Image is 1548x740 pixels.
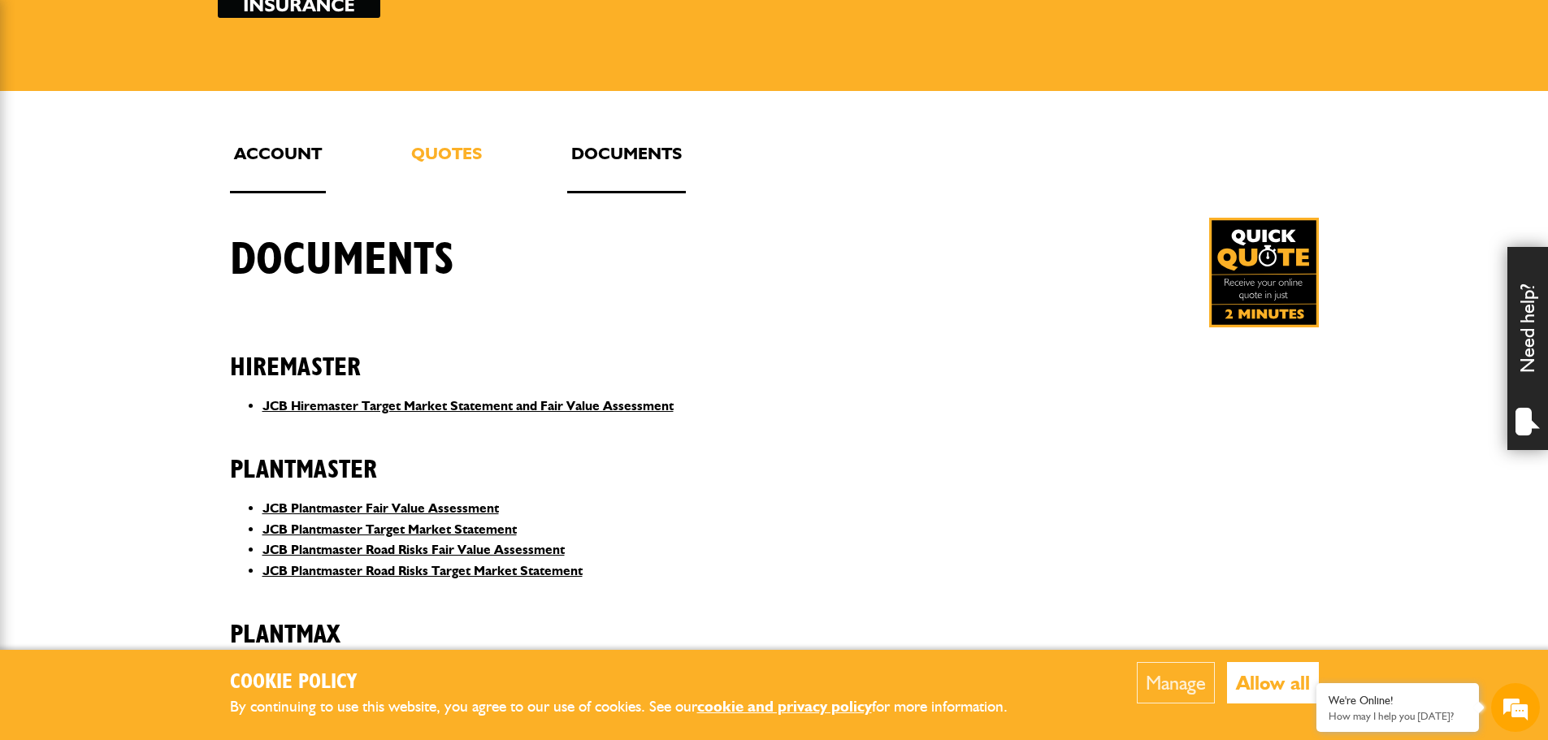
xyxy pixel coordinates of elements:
[262,521,517,537] a: JCB Plantmaster Target Market Statement
[230,430,1319,485] h2: Plantmaster
[230,327,1319,383] h2: Hiremaster
[230,140,326,193] a: Account
[230,595,1319,650] h2: Plantmax
[230,670,1034,695] h2: Cookie Policy
[1209,218,1319,327] img: Quick Quote
[1329,710,1467,722] p: How may I help you today?
[567,140,686,193] a: Documents
[1507,247,1548,450] div: Need help?
[262,542,565,557] a: JCB Plantmaster Road Risks Fair Value Assessment
[230,695,1034,720] p: By continuing to use this website, you agree to our use of cookies. See our for more information.
[1227,662,1319,703] button: Allow all
[262,500,499,516] a: JCB Plantmaster Fair Value Assessment
[1209,218,1319,327] a: Get your insurance quote in just 2-minutes
[262,398,674,413] a: JCB Hiremaster Target Market Statement and Fair Value Assessment
[1137,662,1215,703] button: Manage
[262,563,583,578] a: JCB Plantmaster Road Risks Target Market Statement
[1329,694,1467,708] div: We're Online!
[697,697,872,716] a: cookie and privacy policy
[230,233,454,288] h1: Documents
[407,140,486,193] a: Quotes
